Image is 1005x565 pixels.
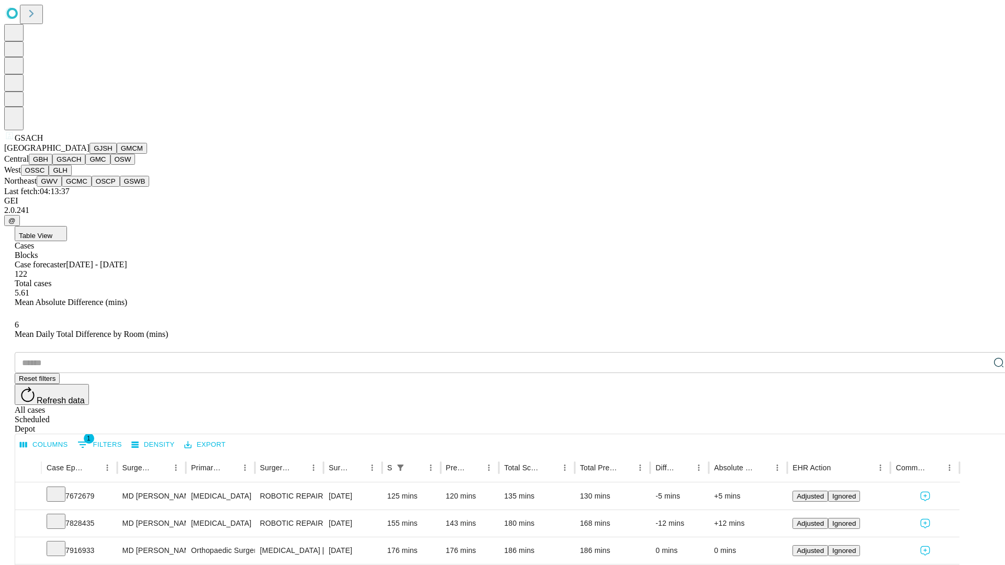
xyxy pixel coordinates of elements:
[504,464,542,472] div: Total Scheduled Duration
[20,488,36,506] button: Expand
[260,537,318,564] div: [MEDICAL_DATA] [MEDICAL_DATA]
[677,460,691,475] button: Sort
[580,483,645,510] div: 130 mins
[122,483,181,510] div: MD [PERSON_NAME] Md
[832,492,856,500] span: Ignored
[49,165,71,176] button: GLH
[928,460,942,475] button: Sort
[4,187,70,196] span: Last fetch: 04:13:37
[832,460,846,475] button: Sort
[557,460,572,475] button: Menu
[387,510,435,537] div: 155 mins
[92,176,120,187] button: OSCP
[467,460,482,475] button: Sort
[655,537,703,564] div: 0 mins
[714,537,782,564] div: 0 mins
[797,547,824,555] span: Adjusted
[84,433,94,444] span: 1
[504,510,569,537] div: 180 mins
[792,464,831,472] div: EHR Action
[543,460,557,475] button: Sort
[129,437,177,453] button: Density
[4,165,21,174] span: West
[19,375,55,382] span: Reset filters
[21,165,49,176] button: OSSC
[110,154,136,165] button: OSW
[365,460,379,475] button: Menu
[393,460,408,475] div: 1 active filter
[37,396,85,405] span: Refresh data
[15,320,19,329] span: 6
[755,460,770,475] button: Sort
[15,226,67,241] button: Table View
[66,260,127,269] span: [DATE] - [DATE]
[4,196,1001,206] div: GEI
[4,206,1001,215] div: 2.0.241
[15,269,27,278] span: 122
[47,464,84,472] div: Case Epic Id
[85,460,100,475] button: Sort
[52,154,85,165] button: GSACH
[828,545,860,556] button: Ignored
[15,133,43,142] span: GSACH
[797,492,824,500] span: Adjusted
[15,260,66,269] span: Case forecaster
[15,384,89,405] button: Refresh data
[29,154,52,165] button: GBH
[580,510,645,537] div: 168 mins
[17,437,71,453] button: Select columns
[238,460,252,475] button: Menu
[714,464,754,472] div: Absolute Difference
[122,464,153,472] div: Surgeon Name
[691,460,706,475] button: Menu
[117,143,147,154] button: GMCM
[8,217,16,224] span: @
[832,547,856,555] span: Ignored
[306,460,321,475] button: Menu
[828,518,860,529] button: Ignored
[387,537,435,564] div: 176 mins
[446,510,494,537] div: 143 mins
[15,288,29,297] span: 5.61
[62,176,92,187] button: GCMC
[191,464,221,472] div: Primary Service
[15,330,168,338] span: Mean Daily Total Difference by Room (mins)
[393,460,408,475] button: Show filters
[580,464,618,472] div: Total Predicted Duration
[120,176,150,187] button: GSWB
[4,143,90,152] span: [GEOGRAPHIC_DATA]
[792,518,828,529] button: Adjusted
[350,460,365,475] button: Sort
[15,298,127,307] span: Mean Absolute Difference (mins)
[20,515,36,533] button: Expand
[122,537,181,564] div: MD [PERSON_NAME]
[504,483,569,510] div: 135 mins
[191,537,249,564] div: Orthopaedic Surgery
[655,464,676,472] div: Difference
[4,215,20,226] button: @
[655,483,703,510] div: -5 mins
[446,464,466,472] div: Predicted In Room Duration
[154,460,169,475] button: Sort
[191,483,249,510] div: [MEDICAL_DATA]
[260,510,318,537] div: ROBOTIC REPAIR INITIAL INCISIONAL /VENTRAL [MEDICAL_DATA] REDUCIBLE
[329,464,349,472] div: Surgery Date
[942,460,957,475] button: Menu
[482,460,496,475] button: Menu
[19,232,52,240] span: Table View
[20,542,36,560] button: Expand
[329,483,377,510] div: [DATE]
[4,154,29,163] span: Central
[47,483,112,510] div: 7672679
[75,436,125,453] button: Show filters
[792,491,828,502] button: Adjusted
[504,537,569,564] div: 186 mins
[655,510,703,537] div: -12 mins
[85,154,110,165] button: GMC
[47,537,112,564] div: 7916933
[15,279,51,288] span: Total cases
[122,510,181,537] div: MD [PERSON_NAME] Md
[714,510,782,537] div: +12 mins
[191,510,249,537] div: [MEDICAL_DATA]
[387,483,435,510] div: 125 mins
